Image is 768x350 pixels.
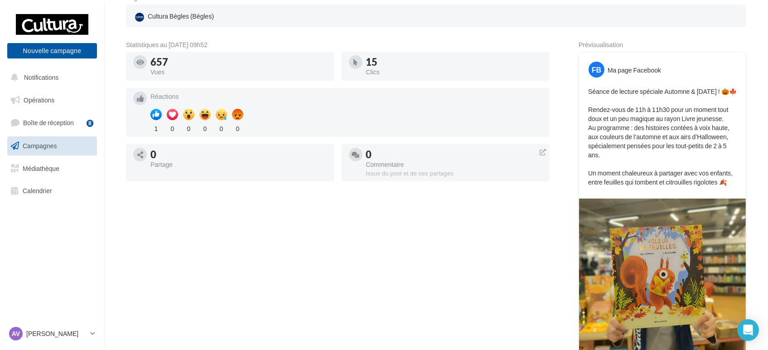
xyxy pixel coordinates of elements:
div: Issus du post et de ses partages [366,170,543,178]
span: AV [12,329,20,338]
button: Notifications [5,68,95,87]
div: Partage [150,161,327,168]
a: Cultura Bègles (Bègles) [133,10,335,24]
div: Commentaire [366,161,543,168]
p: [PERSON_NAME] [26,329,87,338]
div: Vues [150,69,327,75]
div: Prévisualisation [579,42,746,48]
a: AV [PERSON_NAME] [7,325,97,342]
button: Nouvelle campagne [7,43,97,58]
div: 0 [366,150,543,160]
span: Médiathèque [23,164,59,172]
div: Open Intercom Messenger [737,319,759,341]
div: Ma page Facebook [608,66,661,75]
div: Statistiques au [DATE] 09h52 [126,42,550,48]
div: 0 [216,122,227,133]
div: 0 [167,122,178,133]
span: Notifications [24,73,58,81]
span: Opérations [24,96,54,104]
div: FB [589,62,604,78]
div: 0 [232,122,243,133]
a: Opérations [5,91,99,110]
a: Campagnes [5,136,99,156]
span: Calendrier [23,187,52,194]
a: Médiathèque [5,159,99,178]
div: 0 [199,122,211,133]
div: 657 [150,57,327,67]
div: Clics [366,69,543,75]
span: Boîte de réception [23,119,74,126]
div: Réactions [150,93,542,100]
a: Calendrier [5,181,99,200]
div: 8 [87,120,93,127]
div: 0 [183,122,194,133]
a: Boîte de réception8 [5,113,99,132]
div: 1 [150,122,162,133]
span: Campagnes [23,142,57,150]
div: 0 [150,150,327,160]
div: 15 [366,57,543,67]
div: Cultura Bègles (Bègles) [133,10,216,24]
p: Séance de lecture spéciale Automne & [DATE] ! 🎃🍁 Rendez-vous de 11h à 11h30 pour un moment tout d... [588,87,737,187]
